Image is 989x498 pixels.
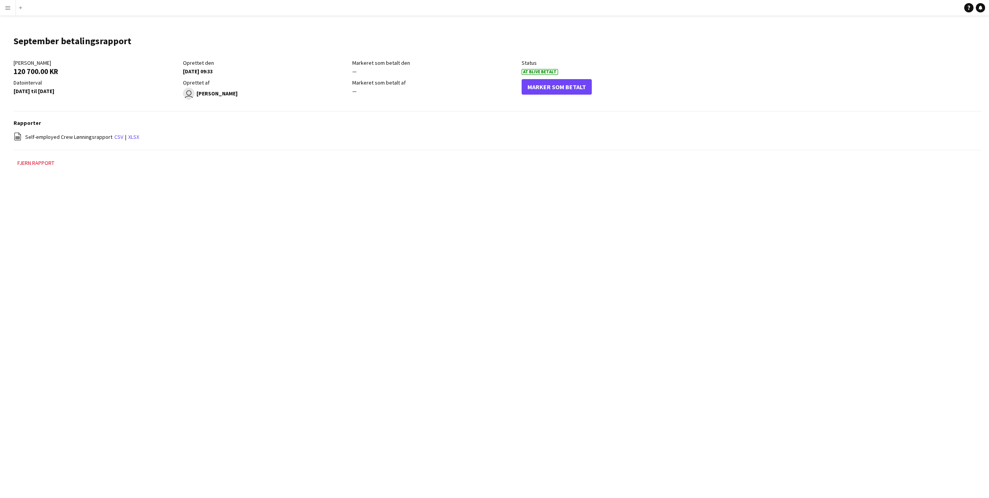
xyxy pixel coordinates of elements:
[25,133,112,140] span: Self-employed Crew Lønningsrapport
[14,68,179,75] div: 120 700.00 KR
[522,59,687,66] div: Status
[14,88,179,95] div: [DATE] til [DATE]
[352,59,518,66] div: Markeret som betalt den
[14,119,981,126] h3: Rapporter
[522,69,558,75] span: At Blive Betalt
[183,88,348,99] div: [PERSON_NAME]
[183,79,348,86] div: Oprettet af
[128,133,139,140] a: xlsx
[522,79,592,95] button: Marker som betalt
[183,59,348,66] div: Oprettet den
[14,79,179,86] div: Datointerval
[352,88,357,95] span: —
[14,132,981,142] div: |
[352,79,518,86] div: Markeret som betalt af
[14,59,179,66] div: [PERSON_NAME]
[114,133,123,140] a: csv
[14,35,131,47] h1: September betalingsrapport
[183,68,348,75] div: [DATE] 09:33
[352,68,357,75] span: —
[14,158,58,168] button: Fjern rapport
